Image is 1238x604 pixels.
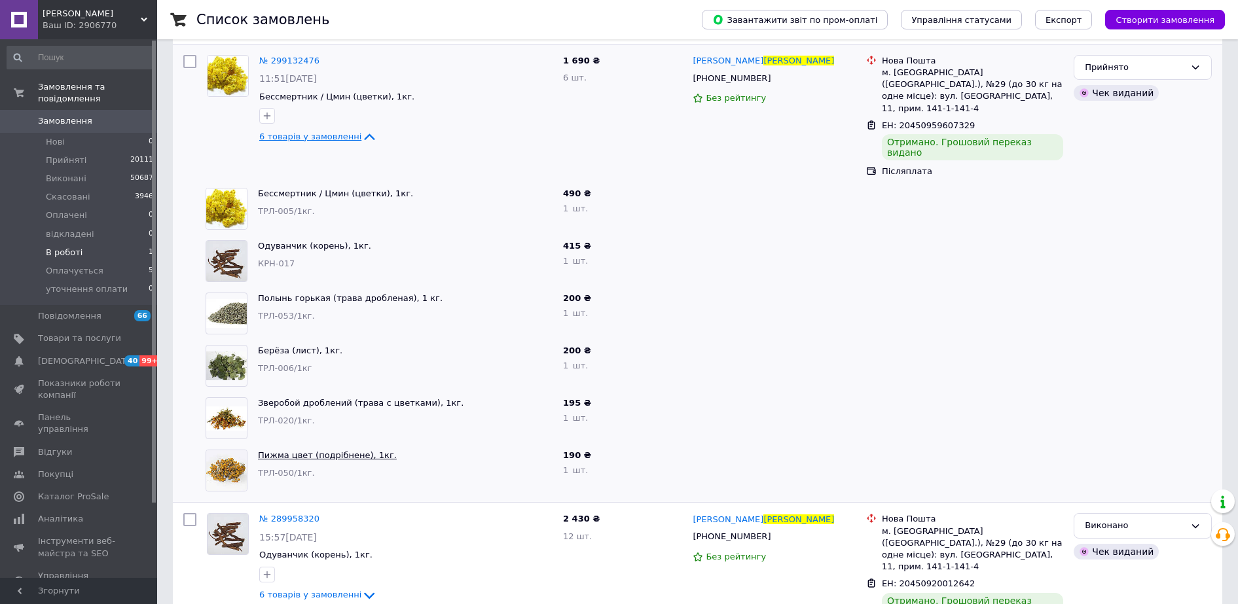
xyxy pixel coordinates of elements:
div: Прийнято [1085,61,1185,75]
span: ТРЛ-006/1кг [258,363,312,373]
span: [PHONE_NUMBER] [693,531,771,541]
span: Без рейтингу [706,93,766,103]
span: 0 [149,283,153,295]
img: Фото товару [208,514,248,554]
div: Нова Пошта [882,55,1063,67]
span: Покупці [38,469,73,480]
img: Фото товару [206,241,247,281]
span: Замовлення [38,115,92,127]
span: 415 ₴ [563,241,591,251]
div: Виконано [1085,519,1185,533]
span: Відгуки [38,446,72,458]
a: № 289958320 [259,514,319,524]
a: Фото товару [207,55,249,97]
span: 1 690 ₴ [563,56,600,65]
a: Берёза (лист), 1кг. [258,346,342,355]
span: [PERSON_NAME] [763,514,834,524]
span: 1 шт. [563,361,588,370]
span: ЕН: 20450959607329 [882,120,975,130]
span: відкладені [46,228,94,240]
a: Бессмертник / Цмин (цветки), 1кг. [259,92,414,101]
span: Повідомлення [38,310,101,322]
span: Управління статусами [911,15,1011,25]
img: Фото товару [206,299,247,328]
span: 2 430 ₴ [563,514,600,524]
span: Дари Карпат [43,8,141,20]
span: 3946 [135,191,153,203]
span: 0 [149,209,153,221]
span: Створити замовлення [1116,15,1214,25]
input: Пошук [7,46,155,69]
span: Аналітика [38,513,83,525]
span: Замовлення та повідомлення [38,81,157,105]
span: 5 [149,265,153,277]
span: Виконані [46,173,86,185]
span: Оплачені [46,209,87,221]
span: [DEMOGRAPHIC_DATA] [38,355,135,367]
span: TРЛ-020/1кг. [258,416,315,425]
button: Експорт [1035,10,1093,29]
span: [PHONE_NUMBER] [693,73,771,83]
span: В роботі [46,247,82,258]
span: уточнення оплати [46,283,128,295]
span: 190 ₴ [563,450,591,460]
span: 6 товарів у замовленні [259,132,361,141]
span: 1 шт. [563,465,588,475]
span: 200 ₴ [563,346,591,355]
img: Фото товару [206,406,247,431]
span: 15:57[DATE] [259,532,317,542]
div: Чек виданий [1074,85,1159,101]
span: Експорт [1046,15,1082,25]
a: Створити замовлення [1092,14,1225,24]
span: Товари та послуги [38,332,121,344]
span: Показники роботи компанії [38,378,121,401]
span: Одуванчик (корень), 1кг. [259,550,373,560]
button: Створити замовлення [1105,10,1225,29]
div: Післяплата [882,166,1063,177]
span: Управління сайтом [38,570,121,594]
span: 1 [149,247,153,258]
span: Завантажити звіт по пром-оплаті [712,14,877,26]
span: 1 шт. [563,204,588,213]
span: 1 шт. [563,308,588,318]
span: 12 шт. [563,531,592,541]
img: Фото товару [206,351,247,380]
span: 99+ [139,355,161,366]
span: 195 ₴ [563,398,591,408]
span: Скасовані [46,191,90,203]
span: Інструменти веб-майстра та SEO [38,535,121,559]
div: Отримано. Грошовий переказ видано [882,134,1063,160]
div: Нова Пошта [882,513,1063,525]
span: 50687 [130,173,153,185]
a: Зверобой дроблений (трава с цветками), 1кг. [258,398,464,408]
img: Фото товару [208,56,248,96]
span: Панель управління [38,412,121,435]
a: Бессмертник / Цмин (цветки), 1кг. [258,188,413,198]
span: [PERSON_NAME] [763,56,834,65]
span: 20111 [130,154,153,166]
img: Фото товару [206,450,247,491]
a: Одуванчик (корень), 1кг. [258,241,371,251]
div: м. [GEOGRAPHIC_DATA] ([GEOGRAPHIC_DATA].), №29 (до 30 кг на одне місце): вул. [GEOGRAPHIC_DATA], ... [882,525,1063,573]
a: Пижма цвет (подрібнене), 1кг. [258,450,397,460]
span: TРЛ-053/1кг. [258,311,315,321]
span: 11:51[DATE] [259,73,317,84]
span: TРЛ-050/1кг. [258,468,315,478]
span: 6 шт. [563,73,587,82]
a: [PERSON_NAME][PERSON_NAME] [693,55,834,67]
span: TРЛ-005/1кг. [258,206,315,216]
span: 0 [149,228,153,240]
img: Фото товару [206,188,247,229]
span: 40 [124,355,139,366]
a: Фото товару [207,513,249,555]
a: 6 товарів у замовленні [259,590,377,599]
span: 200 ₴ [563,293,591,303]
a: № 299132476 [259,56,319,65]
span: Без рейтингу [706,552,766,561]
a: 6 товарів у замовленні [259,132,377,141]
span: Прийняті [46,154,86,166]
